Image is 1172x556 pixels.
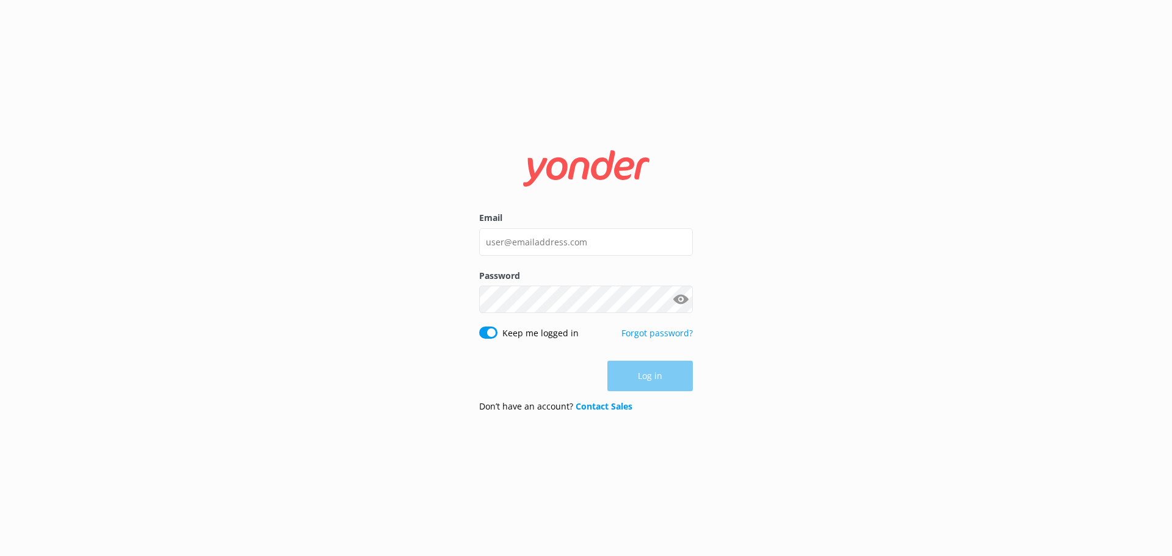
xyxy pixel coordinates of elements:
[479,400,632,413] p: Don’t have an account?
[479,211,693,225] label: Email
[576,400,632,412] a: Contact Sales
[668,287,693,312] button: Show password
[502,327,579,340] label: Keep me logged in
[621,327,693,339] a: Forgot password?
[479,269,693,283] label: Password
[479,228,693,256] input: user@emailaddress.com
